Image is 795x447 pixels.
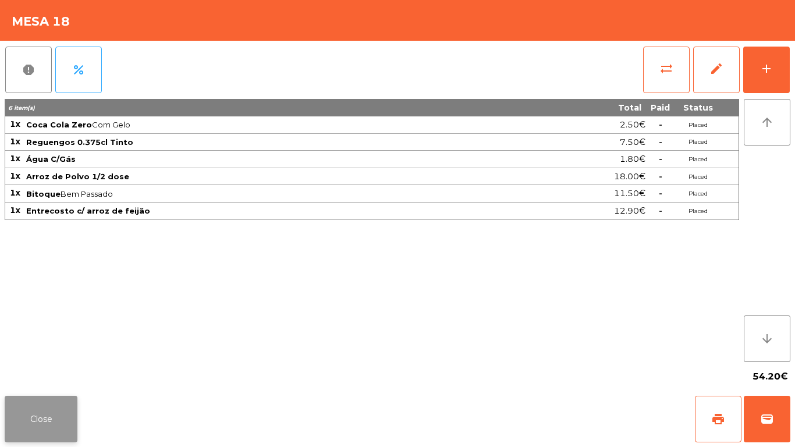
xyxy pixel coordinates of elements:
button: add [743,47,790,93]
button: report [5,47,52,93]
th: Paid [646,99,675,116]
span: - [659,119,662,130]
span: percent [72,63,86,77]
td: Placed [675,116,721,134]
span: - [659,188,662,198]
span: edit [709,62,723,76]
i: arrow_downward [760,332,774,346]
div: add [759,62,773,76]
span: Com Gelo [26,120,517,129]
span: - [659,137,662,147]
span: 1.80€ [620,151,645,167]
span: 54.20€ [753,368,788,385]
span: Bitoque [26,189,61,198]
i: arrow_upward [760,115,774,129]
span: print [711,412,725,426]
th: Total [519,99,646,116]
span: 7.50€ [620,134,645,150]
span: 1x [10,187,20,198]
span: 1x [10,153,20,164]
button: wallet [744,396,790,442]
td: Placed [675,134,721,151]
button: arrow_downward [744,315,790,362]
td: Placed [675,203,721,220]
th: Status [675,99,721,116]
button: percent [55,47,102,93]
span: - [659,205,662,216]
span: - [659,171,662,182]
span: 12.90€ [614,203,645,219]
span: 6 item(s) [8,104,35,112]
span: 1x [10,119,20,129]
span: 18.00€ [614,169,645,185]
span: Entrecosto c/ arroz de feijão [26,206,150,215]
span: 11.50€ [614,186,645,201]
button: print [695,396,741,442]
span: 1x [10,205,20,215]
td: Placed [675,151,721,168]
button: sync_alt [643,47,690,93]
span: Arroz de Polvo 1/2 dose [26,172,129,181]
span: report [22,63,36,77]
h4: Mesa 18 [12,13,70,30]
span: Água C/Gás [26,154,76,164]
span: sync_alt [659,62,673,76]
span: Bem Passado [26,189,517,198]
button: Close [5,396,77,442]
span: - [659,154,662,164]
span: Coca Cola Zero [26,120,92,129]
span: Reguengos 0.375cl Tinto [26,137,133,147]
button: arrow_upward [744,99,790,146]
button: edit [693,47,740,93]
td: Placed [675,185,721,203]
td: Placed [675,168,721,186]
span: 1x [10,136,20,147]
span: wallet [760,412,774,426]
span: 2.50€ [620,117,645,133]
span: 1x [10,171,20,181]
